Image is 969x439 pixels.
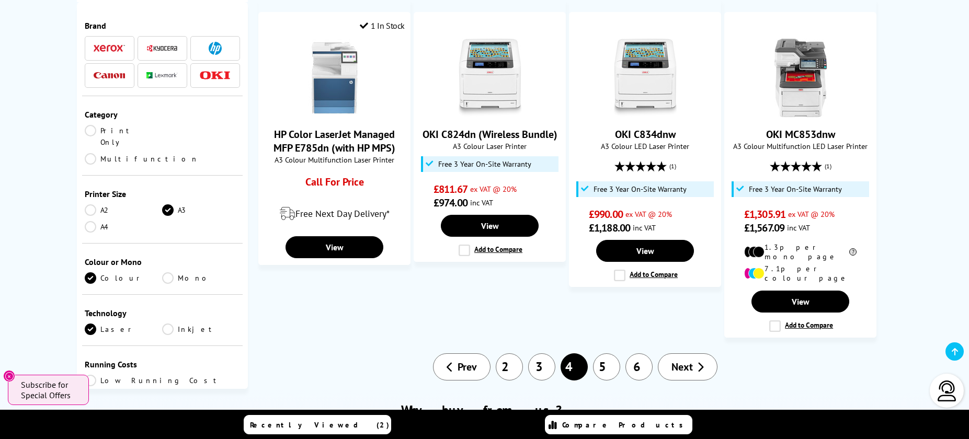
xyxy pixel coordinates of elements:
[458,360,477,374] span: Prev
[244,415,391,434] a: Recently Viewed (2)
[162,324,240,335] a: Inkjet
[633,223,656,233] span: inc VAT
[787,223,810,233] span: inc VAT
[749,185,842,193] span: Free 3 Year On-Site Warranty
[614,270,678,281] label: Add to Compare
[85,125,163,148] a: Print Only
[85,189,241,199] div: Printer Size
[85,308,241,318] div: Technology
[625,353,653,380] a: 6
[596,240,693,262] a: View
[94,44,125,52] img: Xerox
[593,353,620,380] a: 5
[278,175,391,194] div: Call For Price
[658,353,717,380] a: Next
[146,42,178,55] a: Kyocera
[496,353,523,380] a: 2
[85,272,163,284] a: Colour
[85,204,163,216] a: A2
[744,264,857,283] li: 7.1p per colour page
[788,209,835,219] span: ex VAT @ 20%
[295,109,374,119] a: HP Color LaserJet Managed MFP E785dn (with HP MPS)
[744,221,784,235] span: £1,567.09
[423,128,557,141] a: OKI C824dn (Wireless Bundle)
[751,291,849,313] a: View
[95,402,874,418] h2: Why buy from us?
[94,69,125,82] a: Canon
[295,39,374,117] img: HP Color LaserJet Managed MFP E785dn (with HP MPS)
[761,109,840,119] a: OKI MC853dnw
[3,370,15,382] button: Close
[85,153,199,165] a: Multifunction
[94,42,125,55] a: Xerox
[209,42,222,55] img: HP
[825,156,831,176] span: (1)
[264,199,405,228] div: modal_delivery
[451,109,529,119] a: OKI C824dn (Wireless Bundle)
[438,160,531,168] span: Free 3 Year On-Site Warranty
[459,245,522,256] label: Add to Compare
[625,209,672,219] span: ex VAT @ 20%
[434,182,468,196] span: £811.67
[575,141,715,151] span: A3 Colour LED Laser Printer
[528,353,555,380] a: 3
[615,128,676,141] a: OKI C834dnw
[360,20,405,31] div: 1 In Stock
[470,198,493,207] span: inc VAT
[451,39,529,117] img: OKI C824dn (Wireless Bundle)
[199,69,231,82] a: OKI
[433,353,491,380] a: Prev
[85,257,241,267] div: Colour or Mono
[286,236,383,258] a: View
[85,109,241,120] div: Category
[606,39,685,117] img: OKI C834dnw
[419,141,560,151] span: A3 Colour Laser Printer
[669,156,676,176] span: (1)
[85,20,241,31] div: Brand
[146,72,178,78] img: Lexmark
[264,155,405,165] span: A3 Colour Multifunction Laser Printer
[85,375,241,386] a: Low Running Cost
[594,185,687,193] span: Free 3 Year On-Site Warranty
[589,221,630,235] span: £1,188.00
[769,320,833,332] label: Add to Compare
[162,204,240,216] a: A3
[744,242,857,261] li: 1.3p per mono page
[273,128,395,155] a: HP Color LaserJet Managed MFP E785dn (with HP MPS)
[545,415,692,434] a: Compare Products
[470,184,517,194] span: ex VAT @ 20%
[434,196,468,210] span: £974.00
[606,109,685,119] a: OKI C834dnw
[85,324,163,335] a: Laser
[199,71,231,80] img: OKI
[85,221,163,233] a: A4
[250,420,390,430] span: Recently Viewed (2)
[589,207,623,221] span: £990.00
[21,379,78,400] span: Subscribe for Special Offers
[562,420,689,430] span: Compare Products
[766,128,835,141] a: OKI MC853dnw
[199,42,231,55] a: HP
[744,207,785,221] span: £1,305.91
[94,72,125,79] img: Canon
[671,360,693,374] span: Next
[85,359,241,369] div: Running Costs
[937,380,957,401] img: user-headset-light.svg
[146,44,178,52] img: Kyocera
[162,272,240,284] a: Mono
[441,215,538,237] a: View
[730,141,871,151] span: A3 Colour Multifunction LED Laser Printer
[146,69,178,82] a: Lexmark
[761,39,840,117] img: OKI MC853dnw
